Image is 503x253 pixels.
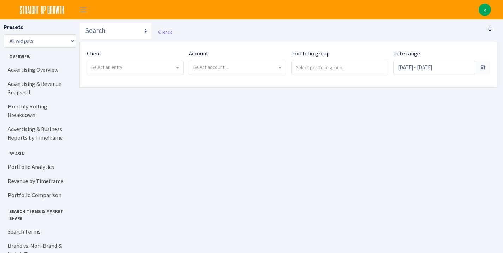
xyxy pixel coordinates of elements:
a: Monthly Rolling Breakdown [4,100,74,122]
a: Back [157,29,172,35]
span: Search Terms & Market Share [4,205,74,222]
span: Select an entry [91,64,122,71]
a: Advertising & Revenue Snapshot [4,77,74,100]
a: g [479,4,491,16]
a: Advertising & Business Reports by Timeframe [4,122,74,145]
label: Presets [4,23,23,31]
span: By ASIN [4,148,74,157]
span: Overview [4,51,74,60]
label: Portfolio group [291,49,330,58]
label: Account [189,49,209,58]
a: Portfolio Analytics [4,160,74,174]
a: Advertising Overview [4,63,74,77]
label: Date range [393,49,420,58]
a: Revenue by Timeframe [4,174,74,188]
a: Search Terms [4,225,74,239]
label: Client [87,49,102,58]
button: Toggle navigation [74,4,92,16]
span: Select account... [193,64,228,71]
input: Select portfolio group... [292,61,388,74]
a: Portfolio Comparison [4,188,74,202]
img: gina [479,4,491,16]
